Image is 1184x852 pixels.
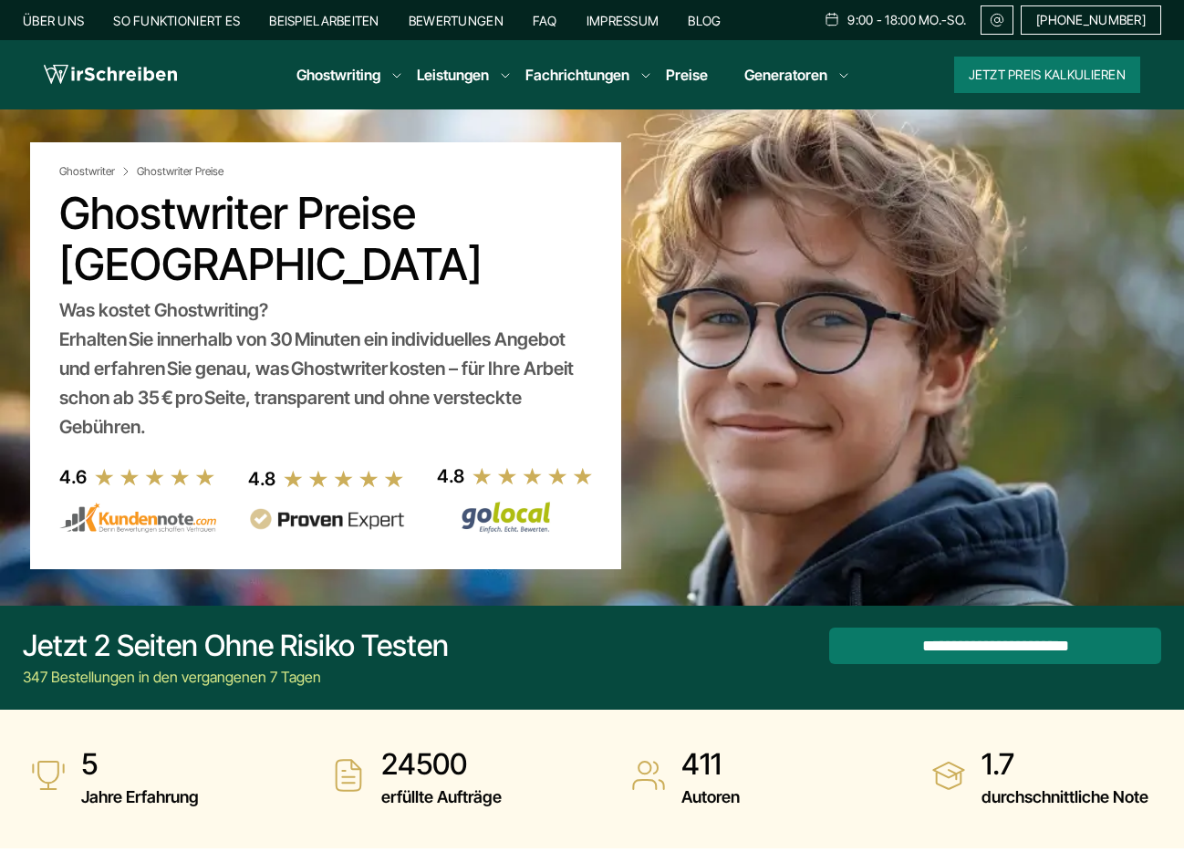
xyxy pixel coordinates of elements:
[525,64,629,86] a: Fachrichtungen
[417,64,489,86] a: Leistungen
[248,464,275,494] div: 4.8
[94,467,216,487] img: stars
[472,466,594,486] img: stars
[137,164,223,179] span: Ghostwriter Preise
[81,783,199,812] span: Jahre Erfahrung
[23,628,449,664] div: Jetzt 2 Seiten ohne Risiko testen
[681,783,740,812] span: Autoren
[437,462,464,491] div: 4.8
[381,746,502,783] strong: 24500
[681,746,740,783] strong: 411
[688,13,721,28] a: Blog
[744,64,827,86] a: Generatoren
[59,462,87,492] div: 4.6
[1021,5,1161,35] a: [PHONE_NUMBER]
[381,783,502,812] span: erfüllte Aufträge
[666,66,708,84] a: Preise
[437,501,594,534] img: Wirschreiben Bewertungen
[269,13,379,28] a: Beispielarbeiten
[930,757,967,794] img: durchschnittliche Note
[330,757,367,794] img: erfüllte Aufträge
[630,757,667,794] img: Autoren
[981,783,1148,812] span: durchschnittliche Note
[59,503,216,534] img: kundennote
[587,13,660,28] a: Impressum
[44,61,177,88] img: logo wirschreiben
[30,757,67,794] img: Jahre Erfahrung
[533,13,557,28] a: FAQ
[23,13,84,28] a: Über uns
[981,746,1148,783] strong: 1.7
[283,469,405,489] img: stars
[1036,13,1146,27] span: [PHONE_NUMBER]
[409,13,504,28] a: Bewertungen
[59,188,592,290] h1: Ghostwriter Preise [GEOGRAPHIC_DATA]
[954,57,1140,93] button: Jetzt Preis kalkulieren
[296,64,380,86] a: Ghostwriting
[81,746,199,783] strong: 5
[59,164,133,179] a: Ghostwriter
[824,12,840,26] img: Schedule
[248,508,405,531] img: provenexpert reviews
[847,13,966,27] span: 9:00 - 18:00 Mo.-So.
[59,296,592,442] div: Was kostet Ghostwriting? Erhalten Sie innerhalb von 30 Minuten ein individuelles Angebot und erfa...
[989,13,1005,27] img: Email
[23,666,449,688] div: 347 Bestellungen in den vergangenen 7 Tagen
[113,13,240,28] a: So funktioniert es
